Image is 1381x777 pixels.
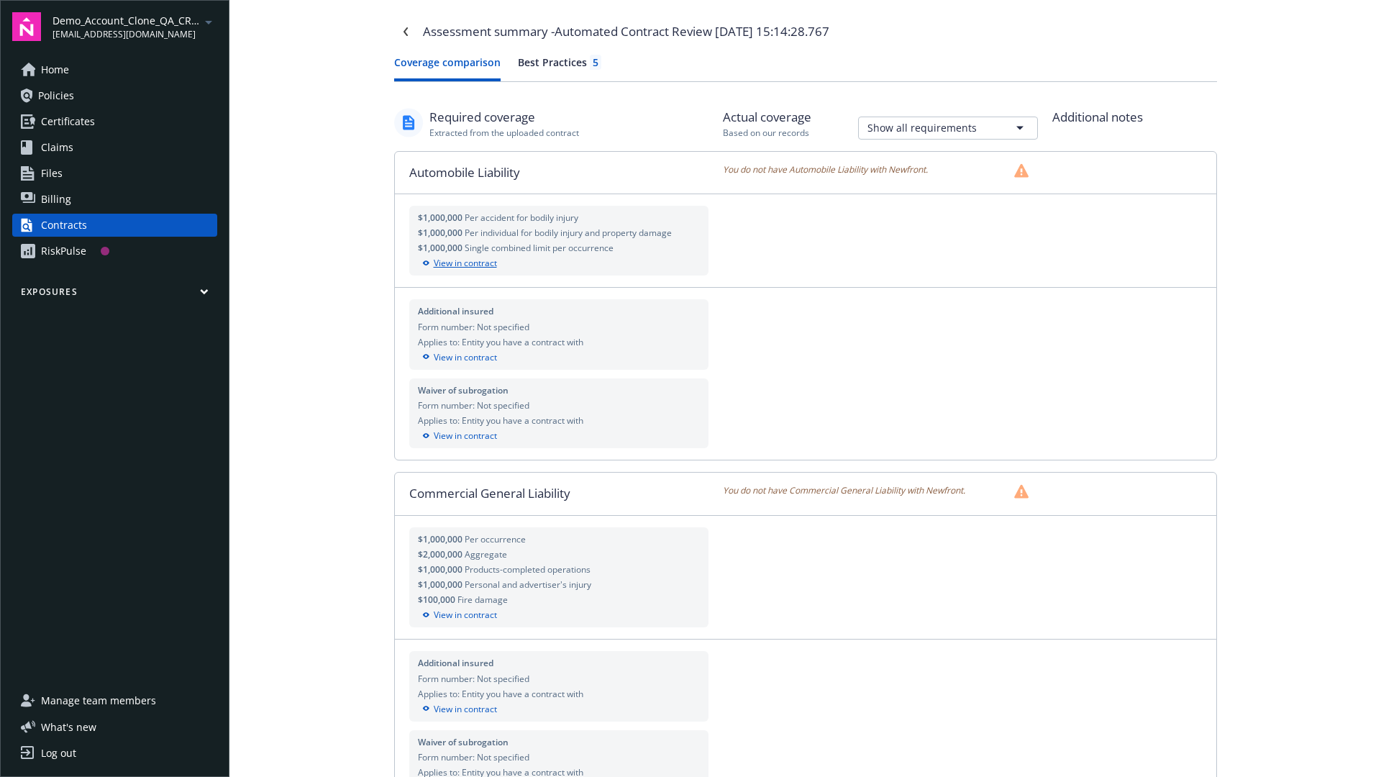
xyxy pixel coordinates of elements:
span: Products-completed operations [465,563,591,576]
div: View in contract [418,257,701,270]
span: Aggregate [465,548,507,560]
div: Form number: Not specified [418,673,701,685]
div: Additional notes [1052,108,1217,127]
div: Actual coverage [723,108,811,127]
span: Claims [41,136,73,159]
button: Demo_Account_Clone_QA_CR_Tests_Client[EMAIL_ADDRESS][DOMAIN_NAME]arrowDropDown [53,12,217,41]
div: Based on our records [723,127,811,139]
div: View in contract [418,351,701,364]
div: Required coverage [429,108,579,127]
div: Automobile Liability [395,152,724,194]
div: Waiver of subrogation [418,736,701,748]
span: $1,000,000 [418,242,465,254]
span: Per accident for bodily injury [465,212,578,224]
a: Navigate back [394,20,417,43]
span: What ' s new [41,719,96,735]
div: Applies to: Entity you have a contract with [418,414,701,427]
span: $2,000,000 [418,548,465,560]
div: Assessment summary - Automated Contract Review [DATE] 15:14:28.767 [423,22,829,41]
div: Extracted from the uploaded contract [429,127,579,139]
span: Files [41,162,63,185]
div: Applies to: Entity you have a contract with [418,688,701,700]
span: Demo_Account_Clone_QA_CR_Tests_Client [53,13,200,28]
a: RiskPulse [12,240,217,263]
div: 5 [593,55,598,70]
div: Additional insured [418,657,701,669]
a: Files [12,162,217,185]
span: Per individual for bodily injury and property damage [465,227,672,239]
span: Policies [38,84,74,107]
a: Manage team members [12,689,217,712]
div: RiskPulse [41,240,86,263]
span: Home [41,58,69,81]
div: Additional insured [418,305,701,317]
span: $1,000,000 [418,212,465,224]
a: Contracts [12,214,217,237]
div: Log out [41,742,76,765]
span: $100,000 [418,594,457,606]
span: Billing [41,188,71,211]
span: [EMAIL_ADDRESS][DOMAIN_NAME] [53,28,200,41]
div: Contracts [41,214,87,237]
span: Certificates [41,110,95,133]
a: Claims [12,136,217,159]
div: Form number: Not specified [418,321,701,333]
a: Billing [12,188,217,211]
div: View in contract [418,430,701,442]
div: Best Practices [518,55,601,70]
button: What's new [12,719,119,735]
div: Form number: Not specified [418,751,701,763]
a: arrowDropDown [200,13,217,30]
span: $1,000,000 [418,578,465,591]
a: Policies [12,84,217,107]
span: $1,000,000 [418,533,465,545]
span: You do not have Automobile Liability with Newfront. [723,163,928,178]
div: Applies to: Entity you have a contract with [418,336,701,348]
div: View in contract [418,609,701,622]
button: Exposures [12,286,217,304]
div: Commercial General Liability [395,473,724,514]
span: Fire damage [457,594,508,606]
span: Personal and advertiser's injury [465,578,591,591]
span: Manage team members [41,689,156,712]
span: $1,000,000 [418,563,465,576]
span: Per occurrence [465,533,526,545]
img: navigator-logo.svg [12,12,41,41]
span: You do not have Commercial General Liability with Newfront. [723,484,965,499]
div: Form number: Not specified [418,399,701,412]
a: Home [12,58,217,81]
div: View in contract [418,703,701,716]
span: Single combined limit per occurrence [465,242,614,254]
a: Certificates [12,110,217,133]
span: $1,000,000 [418,227,465,239]
button: Coverage comparison [394,55,501,81]
div: Waiver of subrogation [418,384,701,396]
